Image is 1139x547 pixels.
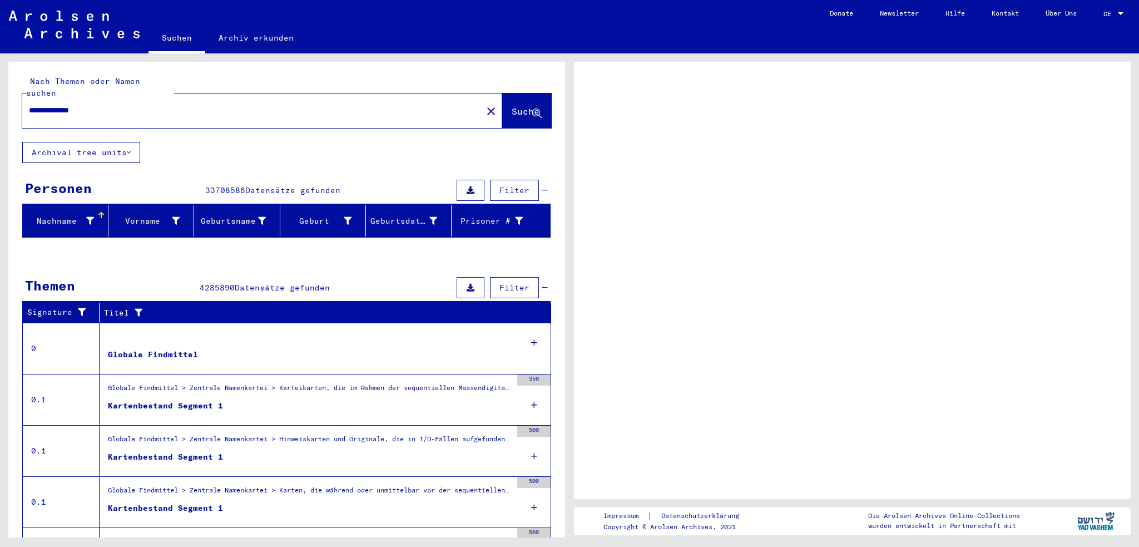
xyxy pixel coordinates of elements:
[512,106,539,117] span: Suche
[452,205,550,236] mat-header-cell: Prisoner #
[108,383,512,398] div: Globale Findmittel > Zentrale Namenkartei > Karteikarten, die im Rahmen der sequentiellen Massend...
[25,275,75,295] div: Themen
[370,212,451,230] div: Geburtsdatum
[370,215,437,227] div: Geburtsdatum
[25,178,92,198] div: Personen
[108,451,223,463] div: Kartenbestand Segment 1
[517,528,551,539] div: 500
[517,477,551,488] div: 500
[499,185,529,195] span: Filter
[490,180,539,201] button: Filter
[652,510,752,522] a: Datenschutzerklärung
[23,374,100,425] td: 0.1
[23,476,100,528] td: 0.1
[27,304,102,322] div: Signature
[199,212,279,230] div: Geburtsname
[26,76,140,98] mat-label: Nach Themen oder Namen suchen
[108,485,512,501] div: Globale Findmittel > Zentrale Namenkartei > Karten, die während oder unmittelbar vor der sequenti...
[23,205,108,236] mat-header-cell: Nachname
[108,502,223,514] div: Kartenbestand Segment 1
[868,511,1020,521] p: Die Arolsen Archives Online-Collections
[480,100,502,122] button: Clear
[1075,507,1117,535] img: yv_logo.png
[27,307,91,318] div: Signature
[108,434,512,450] div: Globale Findmittel > Zentrale Namenkartei > Hinweiskarten und Originale, die in T/D-Fällen aufgef...
[23,323,100,374] td: 0
[108,205,194,236] mat-header-cell: Vorname
[205,185,245,195] span: 33708586
[22,142,140,163] button: Archival tree units
[205,24,307,51] a: Archiv erkunden
[456,215,523,227] div: Prisoner #
[868,521,1020,531] p: wurden entwickelt in Partnerschaft mit
[285,212,365,230] div: Geburt‏
[108,349,198,361] div: Globale Findmittel
[484,105,498,118] mat-icon: close
[490,277,539,298] button: Filter
[1103,10,1116,18] span: DE
[104,307,529,319] div: Titel
[280,205,366,236] mat-header-cell: Geburt‏
[27,215,94,227] div: Nachname
[113,212,194,230] div: Vorname
[603,510,752,522] div: |
[148,24,205,53] a: Suchen
[517,426,551,437] div: 500
[235,283,330,293] span: Datensätze gefunden
[245,185,340,195] span: Datensätze gefunden
[108,400,223,412] div: Kartenbestand Segment 1
[23,425,100,476] td: 0.1
[499,283,529,293] span: Filter
[194,205,280,236] mat-header-cell: Geburtsname
[603,522,752,532] p: Copyright © Arolsen Archives, 2021
[366,205,452,236] mat-header-cell: Geburtsdatum
[285,215,351,227] div: Geburt‏
[9,11,140,38] img: Arolsen_neg.svg
[502,93,551,128] button: Suche
[104,304,540,322] div: Titel
[517,374,551,386] div: 350
[200,283,235,293] span: 4285890
[456,212,537,230] div: Prisoner #
[113,215,180,227] div: Vorname
[199,215,265,227] div: Geburtsname
[603,510,647,522] a: Impressum
[27,212,108,230] div: Nachname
